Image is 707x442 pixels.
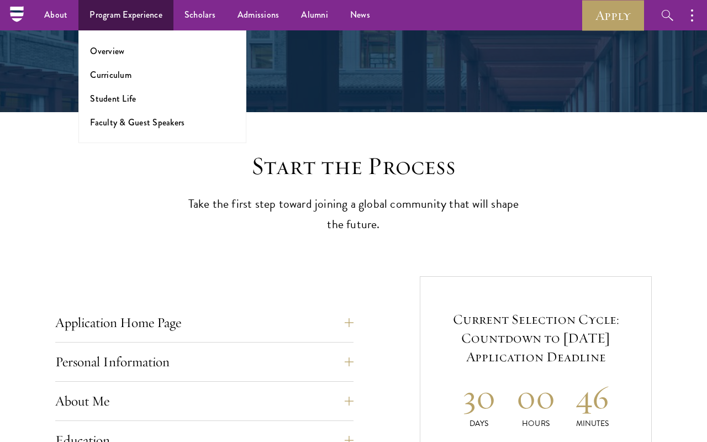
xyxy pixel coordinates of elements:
h2: 00 [508,376,564,418]
p: Hours [508,418,564,429]
h2: 46 [564,376,621,418]
button: Application Home Page [55,309,353,336]
h2: Start the Process [182,151,525,182]
a: Curriculum [90,69,131,81]
h2: 30 [451,376,508,418]
a: Overview [90,45,124,57]
p: Days [451,418,508,429]
p: Take the first step toward joining a global community that will shape the future. [182,194,525,235]
a: Student Life [90,92,136,105]
button: Personal Information [55,349,353,375]
a: Faculty & Guest Speakers [90,116,184,129]
p: Minutes [564,418,621,429]
button: About Me [55,388,353,414]
h5: Current Selection Cycle: Countdown to [DATE] Application Deadline [451,310,621,366]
